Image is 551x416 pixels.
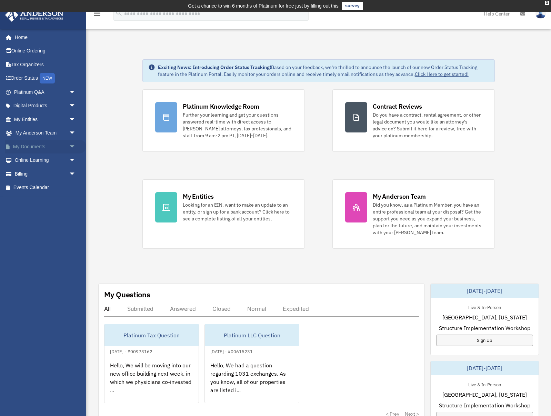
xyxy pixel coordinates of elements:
div: [DATE] - #00973162 [104,347,158,355]
span: [GEOGRAPHIC_DATA], [US_STATE] [442,390,527,399]
img: Anderson Advisors Platinum Portal [3,8,66,22]
a: Online Learningarrow_drop_down [5,153,86,167]
div: My Questions [104,289,150,300]
a: My Anderson Teamarrow_drop_down [5,126,86,140]
div: Based on your feedback, we're thrilled to announce the launch of our new Order Status Tracking fe... [158,64,489,78]
div: [DATE]-[DATE] [431,361,539,375]
span: Structure Implementation Workshop [439,401,530,409]
a: Contract Reviews Do you have a contract, rental agreement, or other legal document you would like... [332,89,495,152]
div: Get a chance to win 6 months of Platinum for free just by filling out this [188,2,339,10]
span: arrow_drop_down [69,112,83,127]
a: Sign Up [436,335,533,346]
a: Click Here to get started! [415,71,469,77]
img: User Pic [535,9,546,19]
div: Did you know, as a Platinum Member, you have an entire professional team at your disposal? Get th... [373,201,482,236]
a: Events Calendar [5,181,86,195]
div: Further your learning and get your questions answered real-time with direct access to [PERSON_NAM... [183,111,292,139]
a: survey [342,2,363,10]
span: arrow_drop_down [69,126,83,140]
span: arrow_drop_down [69,167,83,181]
div: All [104,305,111,312]
i: search [115,9,123,17]
div: My Anderson Team [373,192,426,201]
strong: Exciting News: Introducing Order Status Tracking! [158,64,271,70]
span: arrow_drop_down [69,153,83,168]
div: Live & In-Person [463,303,507,310]
span: arrow_drop_down [69,85,83,99]
a: Digital Productsarrow_drop_down [5,99,86,113]
a: menu [93,12,101,18]
div: [DATE] - #00615231 [205,347,258,355]
div: Closed [212,305,231,312]
div: Do you have a contract, rental agreement, or other legal document you would like an attorney's ad... [373,111,482,139]
div: My Entities [183,192,214,201]
span: [GEOGRAPHIC_DATA], [US_STATE] [442,313,527,321]
a: My Anderson Team Did you know, as a Platinum Member, you have an entire professional team at your... [332,179,495,249]
a: Platinum LLC Question[DATE] - #00615231Hello, We had a question regarding 1031 exchanges. As you ... [204,324,299,403]
a: Platinum Knowledge Room Further your learning and get your questions answered real-time with dire... [142,89,305,152]
div: [DATE]-[DATE] [431,284,539,298]
a: Home [5,30,83,44]
div: Looking for an EIN, want to make an update to an entity, or sign up for a bank account? Click her... [183,201,292,222]
div: Answered [170,305,196,312]
i: menu [93,10,101,18]
span: Structure Implementation Workshop [439,324,530,332]
div: Platinum LLC Question [205,324,299,346]
div: Contract Reviews [373,102,422,111]
div: Live & In-Person [463,380,507,388]
a: My Entities Looking for an EIN, want to make an update to an entity, or sign up for a bank accoun... [142,179,305,249]
div: NEW [40,73,55,83]
a: Billingarrow_drop_down [5,167,86,181]
a: Order StatusNEW [5,71,86,86]
div: Hello, We had a question regarding 1031 exchanges. As you know, all of our properties are listed ... [205,356,299,409]
span: arrow_drop_down [69,140,83,154]
a: Platinum Q&Aarrow_drop_down [5,85,86,99]
a: My Entitiesarrow_drop_down [5,112,86,126]
div: Platinum Tax Question [104,324,199,346]
div: Platinum Knowledge Room [183,102,259,111]
div: Expedited [283,305,309,312]
div: close [545,1,549,5]
a: Online Ordering [5,44,86,58]
a: Platinum Tax Question[DATE] - #00973162Hello, We will be moving into our new office building next... [104,324,199,403]
a: My Documentsarrow_drop_down [5,140,86,153]
a: Tax Organizers [5,58,86,71]
div: Normal [247,305,266,312]
div: Hello, We will be moving into our new office building next week, in which we physicians co-invest... [104,356,199,409]
div: Submitted [127,305,153,312]
span: arrow_drop_down [69,99,83,113]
